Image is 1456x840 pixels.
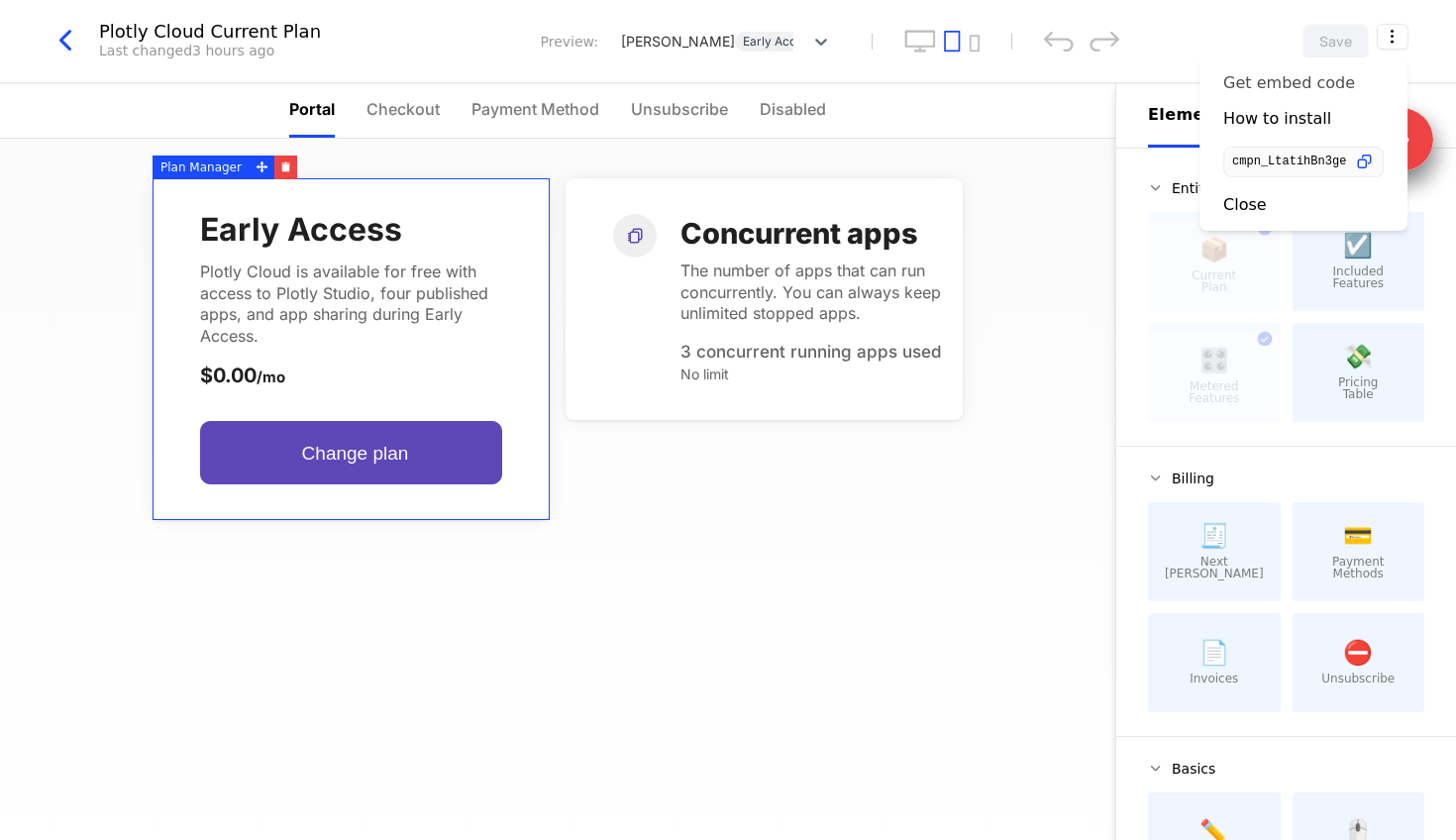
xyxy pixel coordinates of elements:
[613,214,657,258] i: chips
[200,214,502,246] span: Early Access
[1223,109,1331,129] div: How to install
[680,366,729,382] span: No limit
[1223,147,1384,177] button: cmpn_LtatihBn3ge
[1199,57,1407,231] div: Select action
[257,367,285,386] sub: / mo
[200,364,257,387] span: $0.00
[1232,156,1346,167] span: cmpn_LtatihBn3ge
[1223,73,1355,93] div: Get embed code
[200,262,502,347] span: Plotly Cloud is available for free with access to Plotly Studio, four published apps, and app sha...
[1223,195,1267,215] div: Close
[680,261,941,323] span: The number of apps that can run concurrently. You can always keep unlimited stopped apps.
[200,421,502,484] button: Change plan
[680,342,942,362] span: 3 concurrent running apps used
[680,216,918,251] span: Concurrent apps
